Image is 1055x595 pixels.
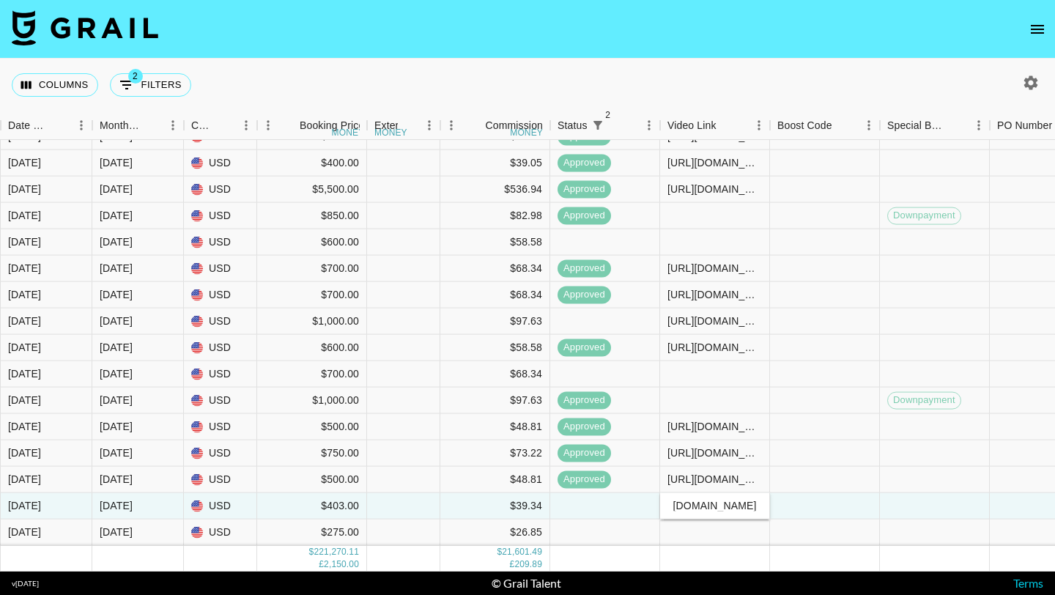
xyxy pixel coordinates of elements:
div: Video Link [667,111,717,140]
div: $68.34 [440,361,550,388]
div: USD [184,414,257,440]
div: $82.98 [440,203,550,229]
div: Aug '25 [100,393,133,407]
div: Aug '25 [100,525,133,539]
span: approved [558,182,611,196]
div: $536.94 [440,177,550,203]
div: $ [497,546,502,558]
button: Menu [257,114,279,136]
div: $1,000.00 [257,308,367,335]
div: $58.58 [440,229,550,256]
button: Sort [398,115,418,136]
div: Aug '25 [100,261,133,276]
button: Menu [235,114,257,136]
div: Aug '25 [100,446,133,460]
div: Aug '25 [100,419,133,434]
div: money [510,128,543,137]
div: $700.00 [257,361,367,388]
div: $1,000.00 [257,388,367,414]
div: Status [558,111,588,140]
div: https://www.tiktok.com/@camfant/video/7533679842160545054?_r=1&_t=ZP-8yew81O2Dq2 [667,155,762,170]
button: open drawer [1023,15,1052,44]
span: approved [558,209,611,223]
div: USD [184,229,257,256]
span: approved [558,420,611,434]
div: https://www.tiktok.com/@itaintbee/video/7535213912141188360?_t=ZS-8ydMKTMY6Po&_r=1 [667,472,762,487]
div: $700.00 [257,256,367,282]
div: https://www.tiktok.com/@hunter__workman/video/7536691687813352759?_r=1&_t=ZT-8yk9BqF6WT7 [667,314,762,328]
div: USD [184,308,257,335]
div: $850.00 [257,203,367,229]
button: Menu [70,114,92,136]
div: USD [184,467,257,493]
div: $73.22 [440,440,550,467]
div: Boost Code [777,111,832,140]
a: Terms [1013,576,1043,590]
div: 8/2/2025 [8,340,41,355]
div: PO Number [997,111,1052,140]
button: Menu [162,114,184,136]
div: 8/6/2025 [8,234,41,249]
div: money [332,128,365,137]
span: approved [558,393,611,407]
div: https://www.tiktok.com/@hunter__workman/video/7535562762655632695?_t=ZT-8yexTyLQzDq&_r=1 [667,261,762,276]
div: Booking Price [300,111,364,140]
div: Aug '25 [100,182,133,196]
div: USD [184,440,257,467]
div: $58.58 [440,335,550,361]
div: 21,601.49 [502,546,542,558]
div: $400.00 [257,150,367,177]
div: Boost Code [770,111,880,140]
div: USD [184,361,257,388]
span: approved [558,473,611,487]
span: approved [558,446,611,460]
button: Sort [717,115,737,136]
div: $600.00 [257,229,367,256]
div: $48.81 [440,414,550,440]
button: Show filters [110,73,191,97]
div: 209.89 [514,558,542,571]
div: 221,270.11 [314,546,359,558]
div: Aug '25 [100,129,133,144]
div: https://www.tiktok.com/@grant_wisler/video/7529672278657862943?_t=ZP-8yDypuBV7Mt&_r=1 [667,182,762,196]
div: $600.00 [257,335,367,361]
div: 8/6/2025 [8,155,41,170]
div: 8/6/2025 [8,208,41,223]
div: Currency [191,111,215,140]
div: Aug '25 [100,208,133,223]
span: approved [558,156,611,170]
button: Sort [464,115,485,136]
div: © Grail Talent [492,576,561,591]
div: 8/6/2025 [8,261,41,276]
div: https://www.tiktok.com/@hunter__workman/video/7536318332216331533?_t=ZT-8yiQdDEO8r1&_r=1 [667,287,762,302]
div: Special Booking Type [887,111,947,140]
div: $26.85 [440,520,550,546]
div: 8/10/2025 [8,498,41,513]
div: Aug '25 [100,155,133,170]
div: Aug '25 [100,340,133,355]
div: Video Link [660,111,770,140]
button: Menu [638,114,660,136]
div: Aug '25 [100,314,133,328]
div: Date Created [8,111,50,140]
div: Month Due [100,111,141,140]
div: 8/9/2025 [8,314,41,328]
div: $700.00 [257,282,367,308]
div: 8/7/2025 [8,182,41,196]
div: 8/7/2025 [8,393,41,407]
span: 2 [128,69,143,84]
div: Aug '25 [100,472,133,487]
div: 8/7/2025 [8,366,41,381]
div: $500.00 [257,414,367,440]
div: $39.34 [440,493,550,520]
div: https://www.tiktok.com/@hunter__workman/video/7533742451987631415 [667,340,762,355]
div: $48.81 [440,467,550,493]
button: Sort [947,115,968,136]
button: Menu [440,114,462,136]
div: $97.63 [440,388,550,414]
div: Commission [485,111,543,140]
div: https://www.tiktok.com/@itaintbee/video/7536092268789386503?_r=1&_t=ZS-8yhOwRf7YGo [667,419,762,434]
div: USD [184,335,257,361]
div: https://www.tiktok.com/@camfant/video/7533860233546943774?_t=ZP-8yY1aEc3fIN&_r=1 [667,129,762,144]
div: $500.00 [257,467,367,493]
